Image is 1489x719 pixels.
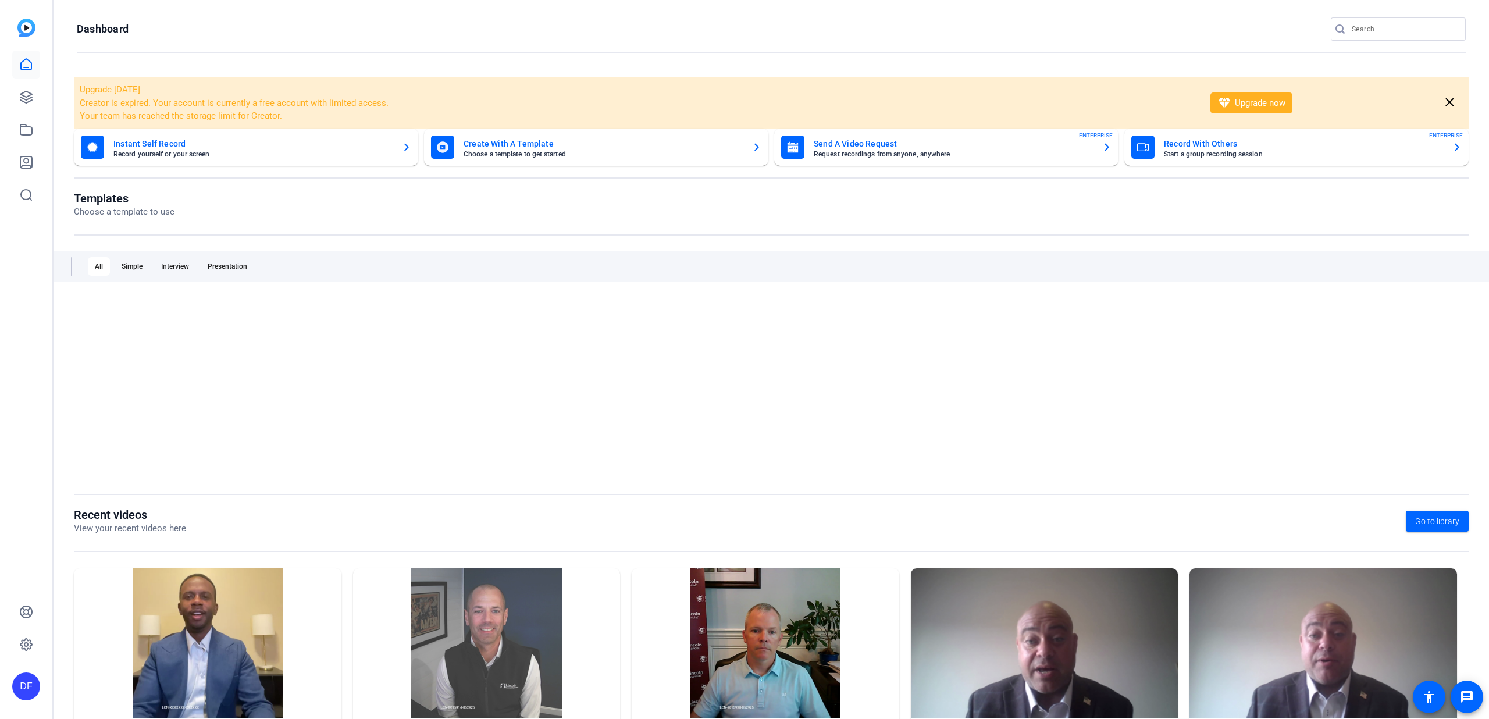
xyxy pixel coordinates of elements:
img: JordanWalker_Lifeinsurancedirect [74,568,341,719]
img: MoneyGuard Team Intro [353,568,621,719]
h1: Templates [74,191,174,205]
div: Presentation [201,257,254,276]
div: Interview [154,257,196,276]
span: ENTERPRISE [1079,131,1113,140]
mat-card-subtitle: Request recordings from anyone, anywhere [814,151,1093,158]
mat-icon: diamond [1217,96,1231,110]
button: Upgrade now [1210,92,1292,113]
button: Create With A TemplateChoose a template to get started [424,129,768,166]
mat-icon: message [1460,690,1474,704]
button: Instant Self RecordRecord yourself or your screen [74,129,418,166]
img: IV_49444_1751472435615_webcam [911,568,1178,719]
p: View your recent videos here [74,522,186,535]
span: Go to library [1415,515,1459,528]
span: Upgrade [DATE] [80,84,140,95]
mat-card-title: Send A Video Request [814,137,1093,151]
div: Simple [115,257,149,276]
mat-icon: close [1442,95,1457,110]
mat-card-title: Record With Others [1164,137,1443,151]
mat-icon: accessibility [1422,690,1436,704]
button: Record With OthersStart a group recording sessionENTERPRISE [1124,129,1469,166]
input: Search [1352,22,1456,36]
h1: Recent videos [74,508,186,522]
h1: Dashboard [77,22,129,36]
p: Choose a template to use [74,205,174,219]
mat-card-subtitle: Start a group recording session [1164,151,1443,158]
mat-card-title: Instant Self Record [113,137,393,151]
mat-card-subtitle: Record yourself or your screen [113,151,393,158]
button: Send A Video RequestRequest recordings from anyone, anywhereENTERPRISE [774,129,1118,166]
img: JonathanStovall_Life Insurance [632,568,899,719]
div: DF [12,672,40,700]
img: blue-gradient.svg [17,19,35,37]
li: Creator is expired. Your account is currently a free account with limited access. [80,97,1195,110]
div: All [88,257,110,276]
mat-card-subtitle: Choose a template to get started [464,151,743,158]
mat-card-title: Create With A Template [464,137,743,151]
span: ENTERPRISE [1429,131,1463,140]
li: Your team has reached the storage limit for Creator. [80,109,1195,123]
a: Go to library [1406,511,1469,532]
img: IV_49444_1751470783695_webcam [1189,568,1457,719]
